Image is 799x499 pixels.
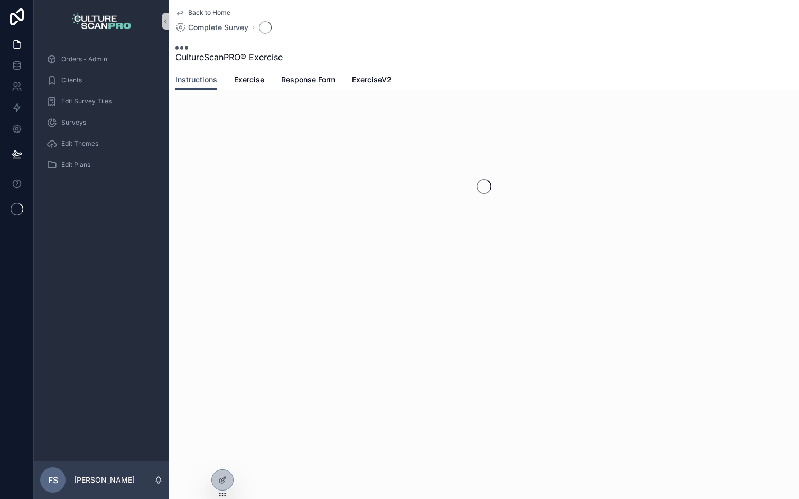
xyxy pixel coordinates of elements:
img: App logo [72,13,132,30]
a: ExerciseV2 [352,70,392,91]
a: Instructions [175,70,217,90]
span: Edit Plans [61,161,90,169]
span: Instructions [175,74,217,85]
p: [PERSON_NAME] [74,475,135,485]
span: ExerciseV2 [352,74,392,85]
a: Surveys [40,113,163,132]
span: FS [48,474,58,486]
span: Response Form [281,74,335,85]
span: Clients [61,76,82,84]
span: Exercise [234,74,264,85]
span: Orders - Admin [61,55,107,63]
a: Edit Plans [40,155,163,174]
a: Exercise [234,70,264,91]
span: Back to Home [188,8,230,17]
span: Surveys [61,118,86,127]
a: Edit Survey Tiles [40,92,163,111]
a: Response Form [281,70,335,91]
a: Edit Themes [40,134,163,153]
div: scrollable content [34,42,169,188]
span: Edit Themes [61,139,98,148]
span: CultureScanPRO® Exercise [175,51,283,63]
a: Complete Survey [175,22,248,33]
a: Orders - Admin [40,50,163,69]
span: Edit Survey Tiles [61,97,112,106]
span: Complete Survey [188,22,248,33]
a: Clients [40,71,163,90]
a: Back to Home [175,8,230,17]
